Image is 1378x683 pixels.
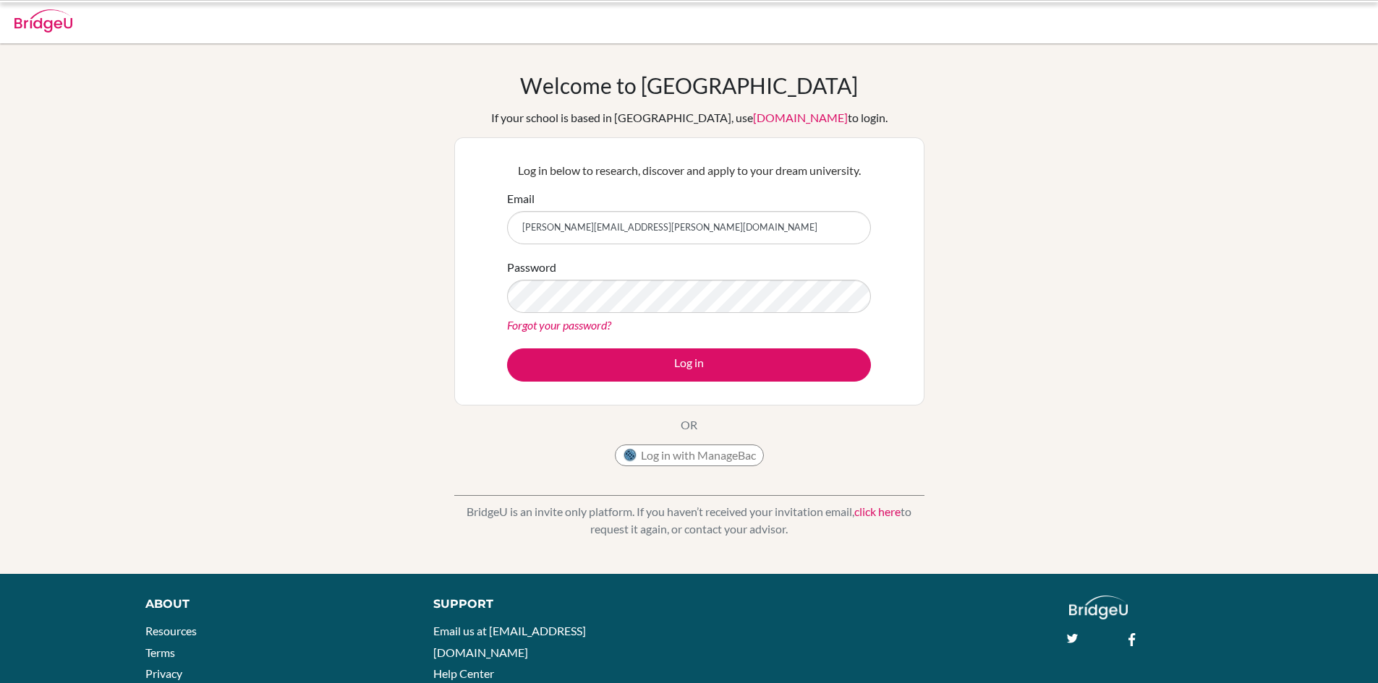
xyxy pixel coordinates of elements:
p: Log in below to research, discover and apply to your dream university. [507,162,871,179]
a: click here [854,504,901,518]
a: Terms [145,645,175,659]
a: Help Center [433,666,494,680]
a: [DOMAIN_NAME] [753,111,848,124]
div: Support [433,596,672,613]
img: logo_white@2x-f4f0deed5e89b7ecb1c2cc34c3e3d731f90f0f143d5ea2071677605dd97b5244.png [1069,596,1128,619]
label: Email [507,190,535,207]
h1: Welcome to [GEOGRAPHIC_DATA] [520,72,858,98]
a: Forgot your password? [507,318,611,332]
div: About [145,596,401,613]
a: Privacy [145,666,182,680]
img: Bridge-U [14,9,72,33]
a: Resources [145,624,197,637]
p: OR [681,416,697,434]
button: Log in with ManageBac [615,444,764,466]
div: If your school is based in [GEOGRAPHIC_DATA], use to login. [491,109,888,126]
button: Log in [507,348,871,382]
p: BridgeU is an invite only platform. If you haven’t received your invitation email, to request it ... [454,503,924,538]
a: Email us at [EMAIL_ADDRESS][DOMAIN_NAME] [433,624,586,659]
label: Password [507,259,556,276]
